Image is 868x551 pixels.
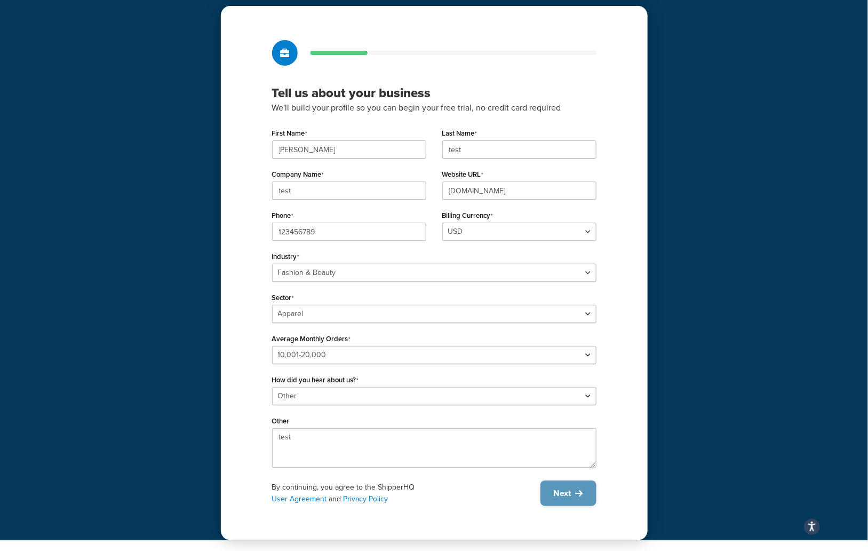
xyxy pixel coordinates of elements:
[272,129,308,138] label: First Name
[272,482,540,505] div: By continuing, you agree to the ShipperHQ and
[272,211,294,220] label: Phone
[272,101,596,115] p: We'll build your profile so you can begin your free trial, no credit card required
[442,129,477,138] label: Last Name
[272,253,300,261] label: Industry
[272,85,596,101] h3: Tell us about your business
[272,417,290,425] label: Other
[272,170,324,179] label: Company Name
[442,170,484,179] label: Website URL
[272,294,294,302] label: Sector
[344,493,388,505] a: Privacy Policy
[272,335,351,343] label: Average Monthly Orders
[442,211,493,220] label: Billing Currency
[272,376,359,384] label: How did you hear about us?
[272,493,327,505] a: User Agreement
[272,428,596,468] textarea: test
